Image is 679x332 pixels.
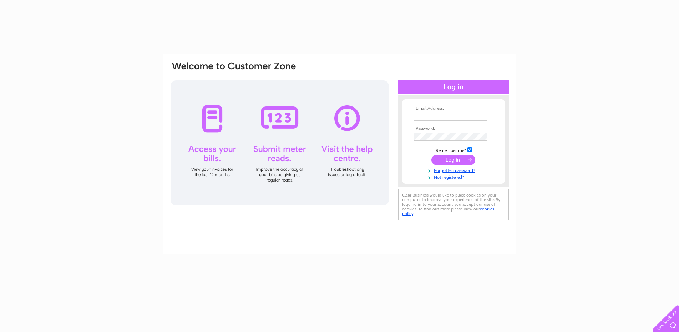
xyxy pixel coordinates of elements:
[412,106,495,111] th: Email Address:
[479,114,485,120] img: npw-badge-icon-locked.svg
[414,173,495,180] a: Not registered?
[398,189,509,220] div: Clear Business would like to place cookies on your computer to improve your experience of the sit...
[414,167,495,173] a: Forgotten password?
[412,146,495,153] td: Remember me?
[479,134,485,140] img: npw-badge-icon-locked.svg
[402,207,494,216] a: cookies policy
[412,126,495,131] th: Password:
[431,155,475,165] input: Submit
